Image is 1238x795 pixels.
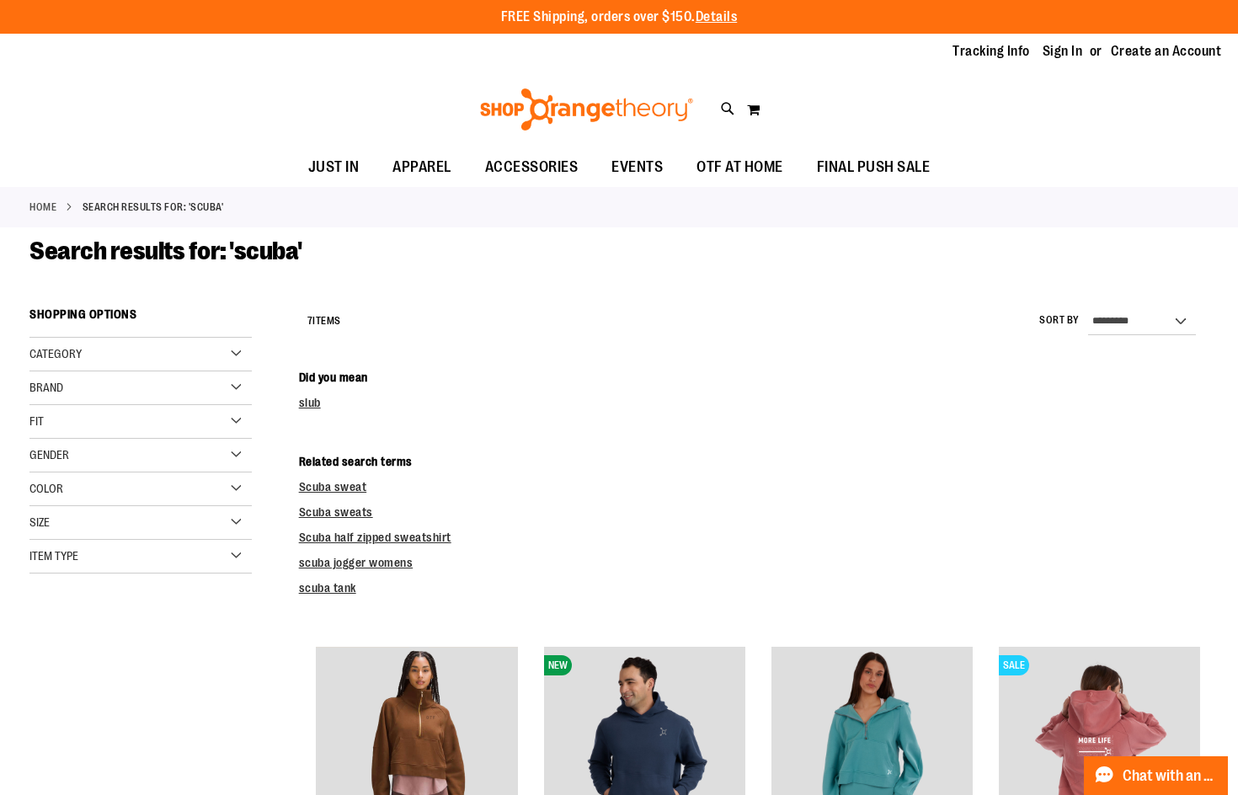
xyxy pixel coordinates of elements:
a: Scuba half zipped sweatshirt [299,531,451,544]
a: OTF AT HOME [680,148,800,187]
span: OTF AT HOME [696,148,783,186]
strong: Search results for: 'scuba' [83,200,224,215]
span: Gender [29,448,69,462]
a: FINAL PUSH SALE [800,148,947,187]
span: JUST IN [308,148,360,186]
a: Scuba sweats [299,505,373,519]
a: Home [29,200,56,215]
a: Sign In [1043,42,1083,61]
span: Chat with an Expert [1123,768,1218,784]
label: Sort By [1039,313,1080,328]
strong: Shopping Options [29,300,252,338]
a: ACCESSORIES [468,148,595,187]
h2: Items [307,308,341,334]
span: Fit [29,414,44,428]
dt: Related search terms [299,453,1209,470]
a: Scuba sweat [299,480,367,494]
span: 7 [307,315,313,327]
a: scuba tank [299,581,356,595]
img: Shop Orangetheory [478,88,696,131]
a: APPAREL [376,148,468,187]
span: APPAREL [392,148,451,186]
span: Category [29,347,82,360]
span: Item Type [29,549,78,563]
span: ACCESSORIES [485,148,579,186]
span: Search results for: 'scuba' [29,237,302,265]
a: JUST IN [291,148,376,187]
span: SALE [999,655,1029,675]
a: scuba jogger womens [299,556,414,569]
span: EVENTS [611,148,663,186]
span: NEW [544,655,572,675]
span: FINAL PUSH SALE [817,148,931,186]
a: Details [696,9,738,24]
a: EVENTS [595,148,680,187]
span: Color [29,482,63,495]
button: Chat with an Expert [1084,756,1229,795]
dt: Did you mean [299,369,1209,386]
a: Tracking Info [953,42,1030,61]
span: Brand [29,381,63,394]
p: FREE Shipping, orders over $150. [501,8,738,27]
a: Create an Account [1111,42,1222,61]
a: slub [299,396,321,409]
span: Size [29,515,50,529]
